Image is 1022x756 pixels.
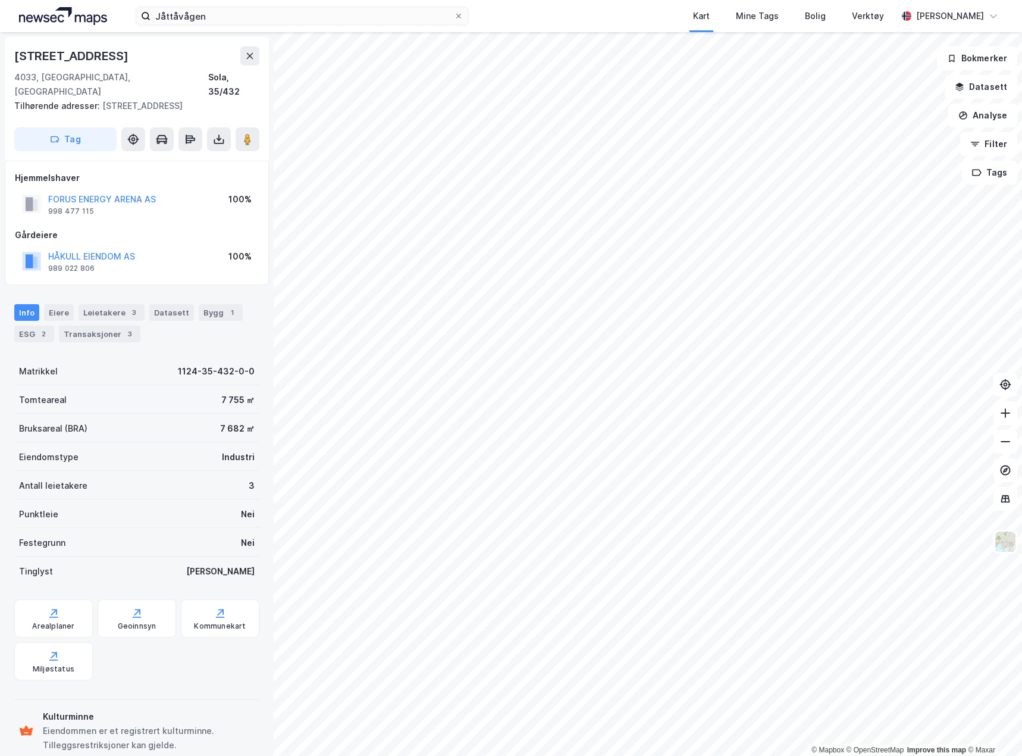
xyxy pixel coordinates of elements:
div: Bolig [805,9,826,23]
img: logo.a4113a55bc3d86da70a041830d287a7e.svg [19,7,107,25]
span: Tilhørende adresser: [14,101,102,111]
div: Nei [241,507,255,521]
div: 3 [249,479,255,493]
div: Bruksareal (BRA) [19,421,87,436]
div: 4033, [GEOGRAPHIC_DATA], [GEOGRAPHIC_DATA] [14,70,208,99]
a: Improve this map [907,746,966,754]
div: Miljøstatus [33,664,74,674]
div: 100% [228,249,252,264]
div: Eiere [44,304,74,321]
div: Kontrollprogram for chat [963,699,1022,756]
div: Gårdeiere [15,228,259,242]
div: Punktleie [19,507,58,521]
div: [STREET_ADDRESS] [14,99,250,113]
div: ESG [14,326,54,342]
iframe: Chat Widget [963,699,1022,756]
div: Tomteareal [19,393,67,407]
div: Datasett [149,304,194,321]
div: 1124-35-432-0-0 [178,364,255,379]
div: Info [14,304,39,321]
div: Transaksjoner [59,326,140,342]
div: 3 [128,307,140,318]
div: Verktøy [852,9,884,23]
input: Søk på adresse, matrikkel, gårdeiere, leietakere eller personer [151,7,454,25]
button: Filter [960,132,1017,156]
div: 2 [37,328,49,340]
button: Analyse [948,104,1017,127]
button: Tags [962,161,1017,185]
div: Industri [222,450,255,464]
div: [PERSON_NAME] [186,564,255,579]
div: Kart [693,9,710,23]
div: Arealplaner [32,621,74,631]
button: Bokmerker [937,46,1017,70]
div: Kulturminne [43,710,255,724]
div: Mine Tags [736,9,779,23]
div: Geoinnsyn [118,621,156,631]
div: [STREET_ADDRESS] [14,46,131,65]
div: 989 022 806 [48,264,95,273]
a: Mapbox [811,746,844,754]
div: 1 [226,307,238,318]
div: Leietakere [79,304,145,321]
div: Matrikkel [19,364,58,379]
div: Tinglyst [19,564,53,579]
div: 7 682 ㎡ [220,421,255,436]
a: OpenStreetMap [847,746,904,754]
div: Festegrunn [19,536,65,550]
div: Eiendomstype [19,450,79,464]
div: Hjemmelshaver [15,171,259,185]
button: Tag [14,127,117,151]
div: 100% [228,192,252,207]
div: Nei [241,536,255,550]
div: Eiendommen er et registrert kulturminne. Tilleggsrestriksjoner kan gjelde. [43,724,255,752]
img: Z [994,530,1017,553]
div: Kommunekart [194,621,246,631]
div: Antall leietakere [19,479,87,493]
div: 7 755 ㎡ [221,393,255,407]
div: 998 477 115 [48,207,94,216]
div: [PERSON_NAME] [916,9,984,23]
div: Sola, 35/432 [208,70,259,99]
button: Datasett [945,75,1017,99]
div: Bygg [199,304,243,321]
div: 3 [124,328,136,340]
